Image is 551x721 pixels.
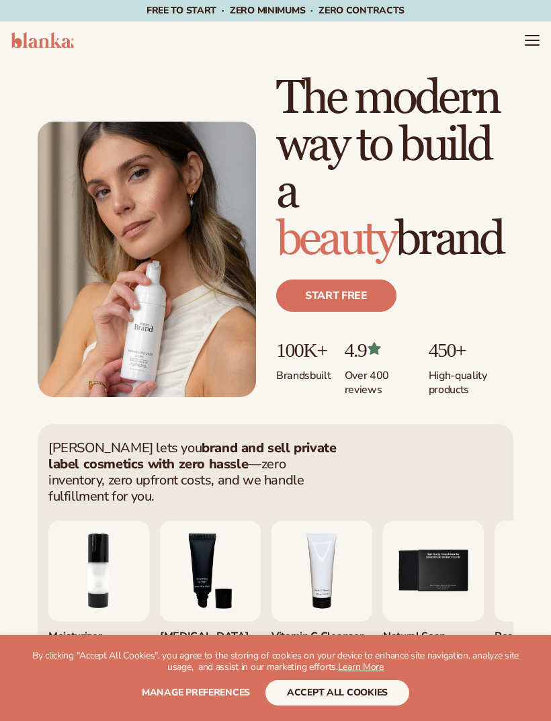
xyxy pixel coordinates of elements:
strong: brand and sell private label cosmetics with zero hassle [48,439,336,473]
summary: Menu [524,32,540,48]
p: High-quality products [429,361,513,397]
p: Brands built [276,361,331,383]
a: Learn More [338,661,384,673]
div: 3 / 9 [160,521,261,686]
div: 4 / 9 [271,521,372,686]
p: 4.9 [345,339,415,361]
span: Manage preferences [142,686,250,699]
h1: The modern way to build a brand [276,75,513,263]
button: Manage preferences [142,680,250,706]
p: 100K+ [276,339,331,361]
img: Nature bar of soap. [383,521,484,622]
div: Natural Soap [383,622,484,644]
div: Vitamin C Cleanser [271,622,372,644]
p: By clicking "Accept All Cookies", you agree to the storing of cookies on your device to enhance s... [27,650,524,673]
span: beauty [276,211,395,268]
span: Free to start · ZERO minimums · ZERO contracts [146,4,405,17]
img: Vitamin c cleanser. [271,521,372,622]
img: Female holding tanning mousse. [38,122,256,397]
img: logo [11,32,74,48]
img: Smoothing lip balm. [160,521,261,622]
div: Moisturizer [48,622,149,644]
div: [MEDICAL_DATA] [160,622,261,644]
img: Moisturizing lotion. [48,521,149,622]
a: Start free [276,280,396,312]
button: accept all cookies [265,680,409,706]
div: 5 / 9 [383,521,484,686]
p: [PERSON_NAME] lets you —zero inventory, zero upfront costs, and we handle fulfillment for you. [48,440,337,505]
div: 2 / 9 [48,521,149,686]
p: 450+ [429,339,513,361]
p: Over 400 reviews [345,361,415,397]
